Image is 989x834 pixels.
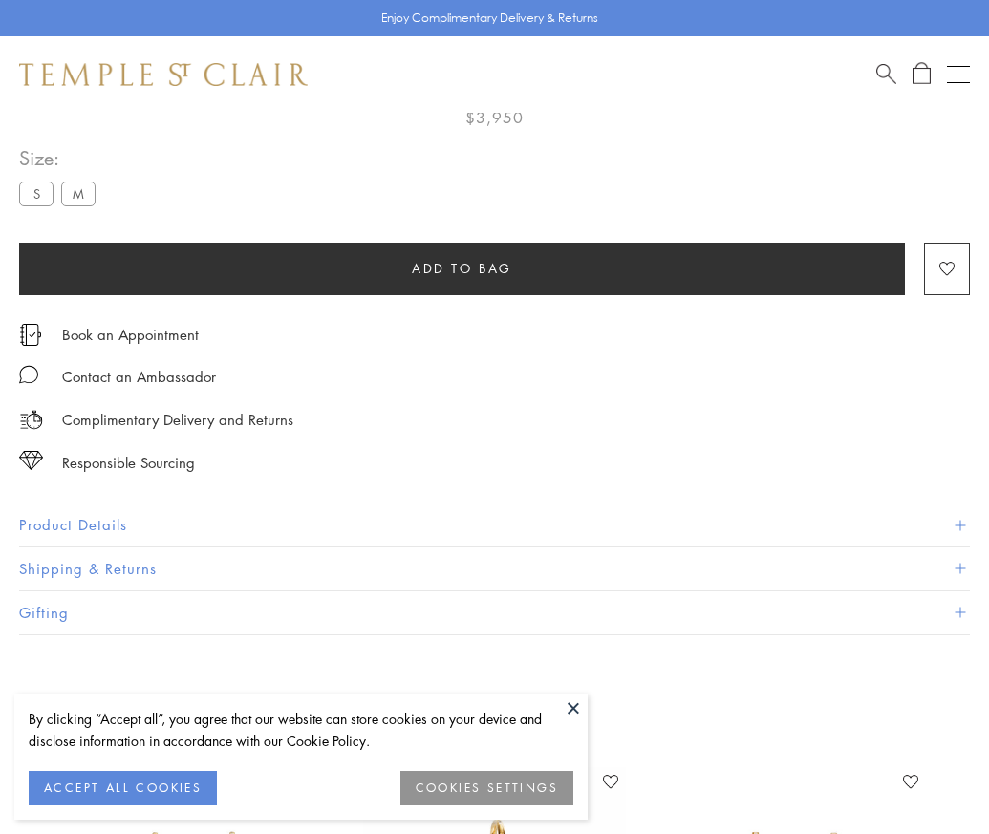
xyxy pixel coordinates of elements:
img: Temple St. Clair [19,63,308,86]
img: MessageIcon-01_2.svg [19,365,38,384]
button: Open navigation [947,63,970,86]
img: icon_appointment.svg [19,324,42,346]
a: Search [876,62,896,86]
p: Enjoy Complimentary Delivery & Returns [381,9,598,28]
label: S [19,182,54,205]
div: Responsible Sourcing [62,451,195,475]
div: By clicking “Accept all”, you agree that our website can store cookies on your device and disclos... [29,708,573,752]
span: Size: [19,142,103,174]
button: Add to bag [19,243,905,295]
button: COOKIES SETTINGS [400,771,573,805]
span: Add to bag [412,258,512,279]
a: Open Shopping Bag [913,62,931,86]
button: ACCEPT ALL COOKIES [29,771,217,805]
button: Shipping & Returns [19,547,970,590]
button: Product Details [19,503,970,546]
button: Gifting [19,591,970,634]
img: icon_delivery.svg [19,408,43,432]
a: Book an Appointment [62,324,199,345]
span: $3,950 [465,105,524,130]
div: Contact an Ambassador [62,365,216,389]
label: M [61,182,96,205]
img: icon_sourcing.svg [19,451,43,470]
p: Complimentary Delivery and Returns [62,408,293,432]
